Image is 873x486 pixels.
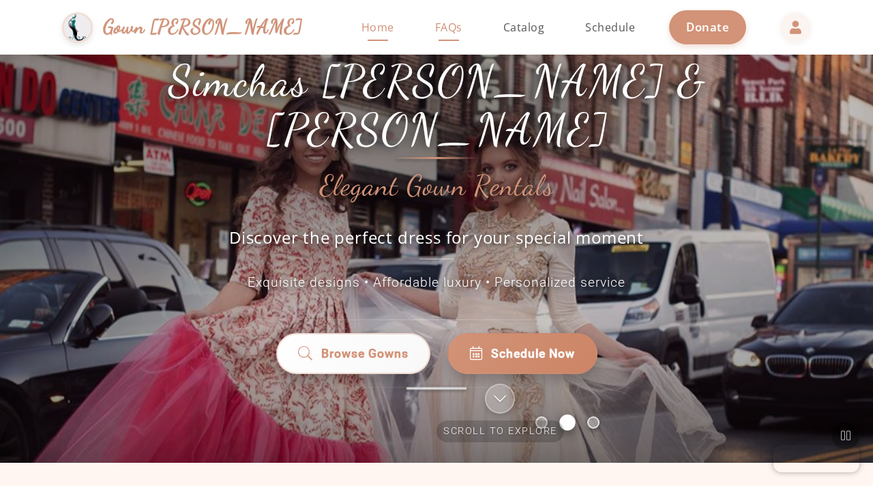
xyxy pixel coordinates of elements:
[773,445,859,472] iframe: Chatra live chat
[62,9,316,46] a: Gown [PERSON_NAME]
[361,20,394,35] span: Home
[321,345,408,362] span: Browse Gowns
[669,10,746,44] a: Donate
[686,19,729,35] span: Donate
[215,226,658,259] p: Discover the perfect dress for your special moment
[62,12,93,43] img: Gown Gmach Logo
[130,57,743,154] h1: Simchas [PERSON_NAME] & [PERSON_NAME]
[103,12,303,42] span: Gown [PERSON_NAME]
[130,273,743,293] p: Exquisite designs • Affordable luxury • Personalized service
[491,345,575,362] span: Schedule Now
[435,20,462,35] span: FAQs
[585,20,635,35] span: Schedule
[320,171,554,202] h2: Elegant Gown Rentals
[436,420,564,442] span: Scroll to explore
[503,20,545,35] span: Catalog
